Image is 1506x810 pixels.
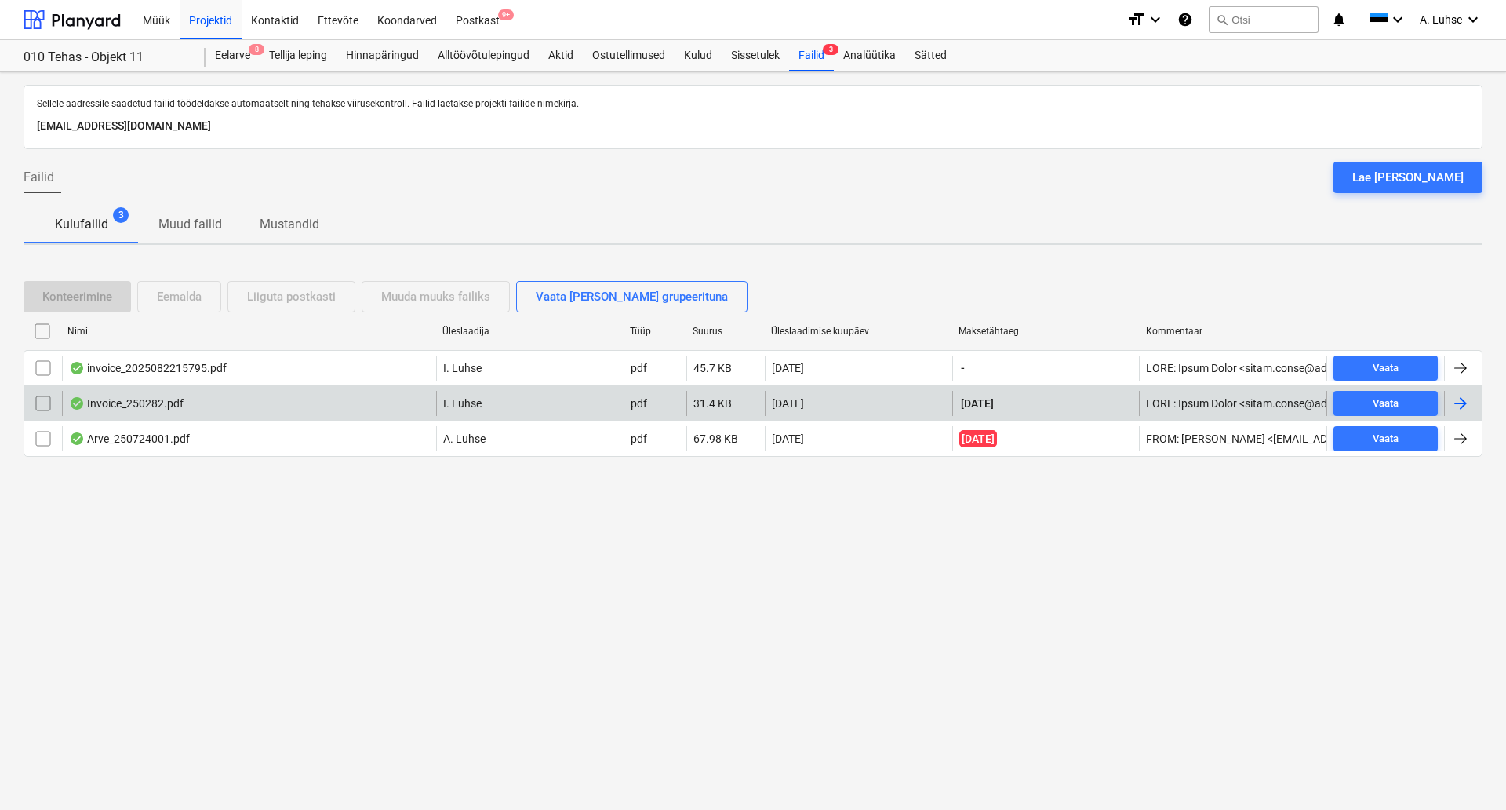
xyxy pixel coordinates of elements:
[789,40,834,71] a: Failid3
[516,281,748,312] button: Vaata [PERSON_NAME] grupeerituna
[37,117,1469,136] p: [EMAIL_ADDRESS][DOMAIN_NAME]
[1333,391,1438,416] button: Vaata
[1209,6,1319,33] button: Otsi
[206,40,260,71] a: Eelarve8
[69,432,190,445] div: Arve_250724001.pdf
[823,44,838,55] span: 3
[772,362,804,374] div: [DATE]
[905,40,956,71] a: Sätted
[1333,162,1482,193] button: Lae [PERSON_NAME]
[69,432,85,445] div: Andmed failist loetud
[693,326,758,337] div: Suurus
[55,215,108,234] p: Kulufailid
[24,49,187,66] div: 010 Tehas - Objekt 11
[67,326,430,337] div: Nimi
[630,326,680,337] div: Tüüp
[1333,426,1438,451] button: Vaata
[834,40,905,71] a: Analüütika
[69,362,227,374] div: invoice_2025082215795.pdf
[443,360,482,376] p: I. Luhse
[1216,13,1228,26] span: search
[959,430,997,447] span: [DATE]
[675,40,722,71] a: Kulud
[1464,10,1482,29] i: keyboard_arrow_down
[959,360,966,376] span: -
[959,396,995,411] span: [DATE]
[631,362,647,374] div: pdf
[1331,10,1347,29] i: notifications
[428,40,539,71] a: Alltöövõtulepingud
[1428,735,1506,810] div: Vestlusvidin
[69,362,85,374] div: Andmed failist loetud
[722,40,789,71] a: Sissetulek
[443,396,482,411] p: I. Luhse
[69,397,85,410] div: Andmed failist loetud
[959,326,1133,337] div: Maksetähtaeg
[498,9,514,20] span: 9+
[1127,10,1146,29] i: format_size
[631,432,647,445] div: pdf
[583,40,675,71] a: Ostutellimused
[1146,10,1165,29] i: keyboard_arrow_down
[336,40,428,71] a: Hinnapäringud
[1177,10,1193,29] i: Abikeskus
[1333,356,1438,381] button: Vaata
[693,432,738,445] div: 67.98 KB
[113,207,129,223] span: 3
[443,431,486,447] p: A. Luhse
[693,362,732,374] div: 45.7 KB
[1428,735,1506,810] iframe: Chat Widget
[1352,167,1464,188] div: Lae [PERSON_NAME]
[24,168,54,187] span: Failid
[249,44,264,55] span: 8
[631,397,647,410] div: pdf
[206,40,260,71] div: Eelarve
[693,397,732,410] div: 31.4 KB
[1373,395,1399,413] div: Vaata
[158,215,222,234] p: Muud failid
[1420,13,1462,26] span: A. Luhse
[1146,326,1321,337] div: Kommentaar
[37,98,1469,111] p: Sellele aadressile saadetud failid töödeldakse automaatselt ning tehakse viirusekontroll. Failid ...
[772,397,804,410] div: [DATE]
[69,397,184,410] div: Invoice_250282.pdf
[789,40,834,71] div: Failid
[539,40,583,71] a: Aktid
[1373,430,1399,448] div: Vaata
[260,215,319,234] p: Mustandid
[772,432,804,445] div: [DATE]
[771,326,946,337] div: Üleslaadimise kuupäev
[1388,10,1407,29] i: keyboard_arrow_down
[442,326,617,337] div: Üleslaadija
[1373,359,1399,378] div: Vaata
[260,40,336,71] a: Tellija leping
[536,286,728,307] div: Vaata [PERSON_NAME] grupeerituna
